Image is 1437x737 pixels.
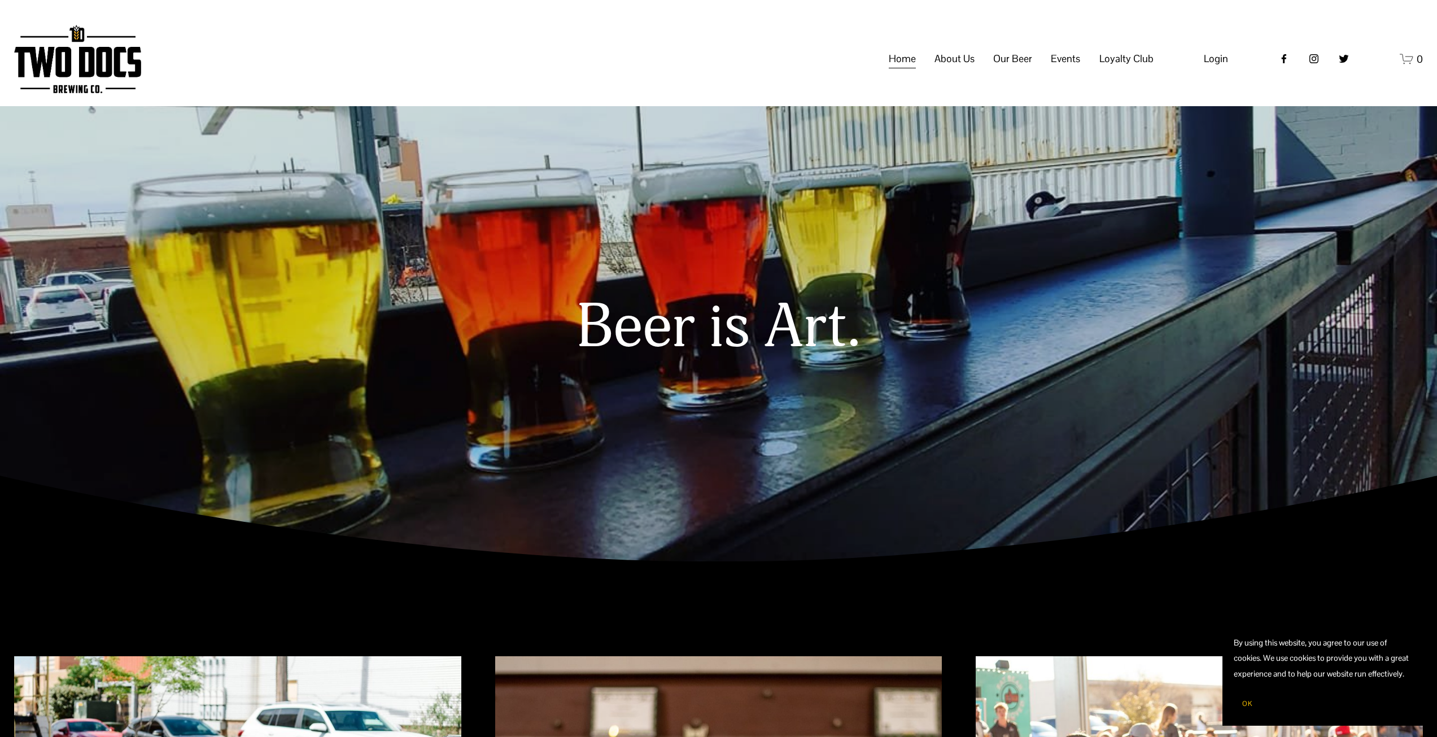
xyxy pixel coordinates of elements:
[1051,48,1080,69] a: folder dropdown
[1222,624,1426,726] section: Cookie banner
[1308,53,1320,64] a: instagram-unauth
[1278,53,1290,64] a: Facebook
[14,25,141,93] img: Two Docs Brewing Co.
[934,49,975,68] span: About Us
[1400,52,1423,66] a: 0 items in cart
[1417,53,1423,66] span: 0
[1051,49,1080,68] span: Events
[1099,49,1154,68] span: Loyalty Club
[1099,48,1154,69] a: folder dropdown
[324,294,1114,362] h1: Beer is Art.
[1204,52,1228,65] span: Login
[934,48,975,69] a: folder dropdown
[889,48,916,69] a: Home
[993,48,1032,69] a: folder dropdown
[1234,635,1414,682] p: By using this website, you agree to our use of cookies. We use cookies to provide you with a grea...
[1204,49,1228,68] a: Login
[1338,53,1349,64] a: twitter-unauth
[993,49,1032,68] span: Our Beer
[1242,699,1252,708] span: OK
[1234,693,1261,714] button: OK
